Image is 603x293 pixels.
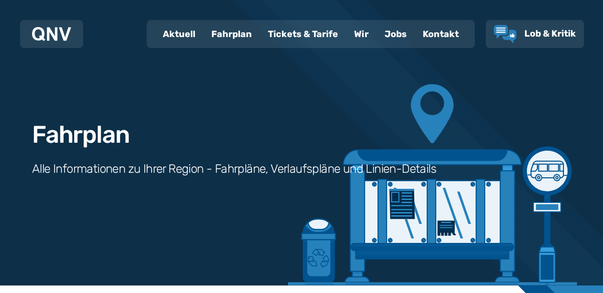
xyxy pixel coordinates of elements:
img: QNV Logo [32,27,71,41]
a: Lob & Kritik [494,25,576,43]
h1: Fahrplan [32,123,129,147]
a: Aktuell [155,21,203,47]
a: Tickets & Tarife [260,21,346,47]
h3: Alle Informationen zu Ihrer Region - Fahrpläne, Verlaufspläne und Linien-Details [32,161,436,177]
span: Lob & Kritik [524,28,576,39]
a: Wir [346,21,377,47]
a: Fahrplan [203,21,260,47]
a: Jobs [377,21,415,47]
a: QNV Logo [32,24,71,44]
a: Kontakt [415,21,467,47]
